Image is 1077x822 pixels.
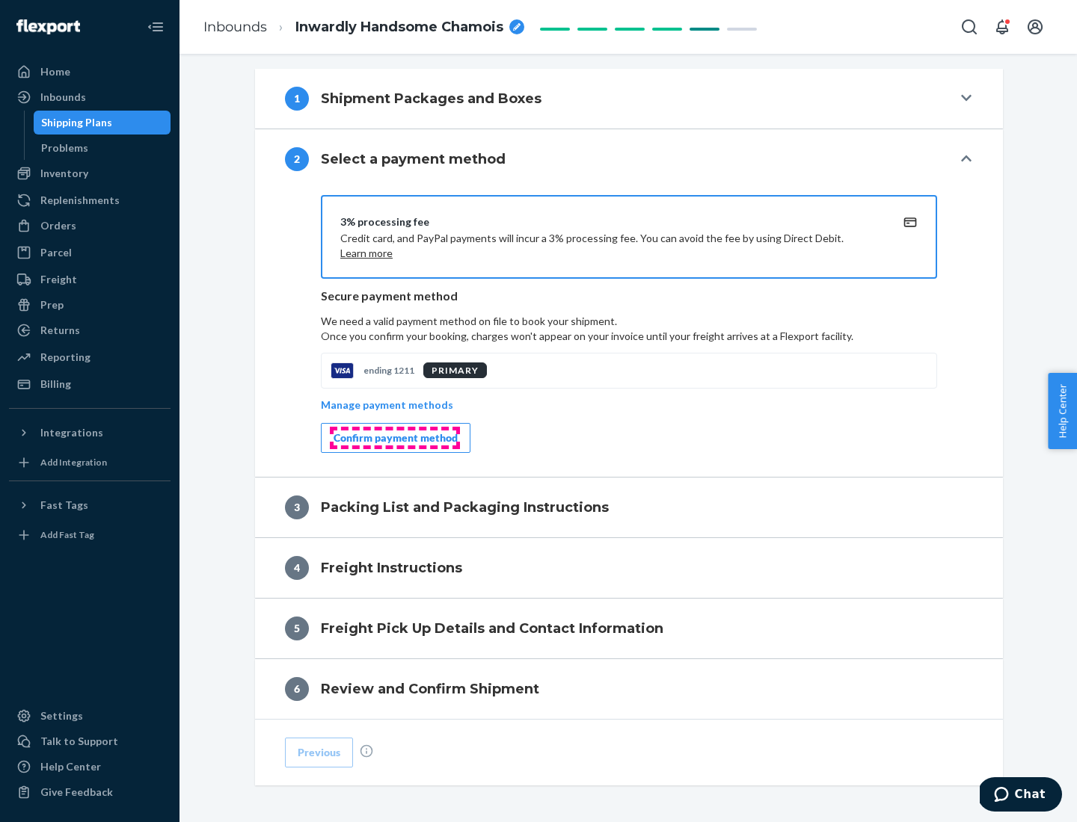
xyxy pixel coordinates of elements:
[285,556,309,580] div: 4
[255,69,1003,129] button: 1Shipment Packages and Boxes
[40,425,103,440] div: Integrations
[285,87,309,111] div: 1
[203,19,267,35] a: Inbounds
[321,423,470,453] button: Confirm payment method
[141,12,171,42] button: Close Navigation
[285,616,309,640] div: 5
[1020,12,1050,42] button: Open account menu
[423,362,487,378] div: PRIMARY
[340,246,393,261] button: Learn more
[9,372,171,396] a: Billing
[40,64,70,79] div: Home
[9,85,171,109] a: Inbounds
[9,704,171,728] a: Settings
[9,293,171,317] a: Prep
[255,478,1003,537] button: 3Packing List and Packaging Instructions
[340,214,882,229] div: 3% processing fee
[40,350,90,365] div: Reporting
[321,679,539,699] h4: Review and Confirm Shipment
[255,599,1003,658] button: 5Freight Pick Up Details and Contact Information
[40,297,64,312] div: Prep
[40,90,86,105] div: Inbounds
[40,785,113,800] div: Give Feedback
[9,318,171,342] a: Returns
[255,659,1003,719] button: 6Review and Confirm Shipment
[40,708,83,723] div: Settings
[295,18,503,37] span: Inwardly Handsome Chamois
[9,188,171,212] a: Replenishments
[980,777,1062,815] iframe: Opens a widget where you can chat to one of our agents
[9,451,171,475] a: Add Integration
[40,323,80,338] div: Returns
[9,780,171,804] button: Give Feedback
[321,288,937,305] p: Secure payment method
[9,493,171,517] button: Fast Tags
[41,140,88,155] div: Problems
[9,161,171,185] a: Inventory
[40,245,72,260] div: Parcel
[334,430,458,445] div: Confirm payment method
[321,619,663,638] h4: Freight Pick Up Details and Contact Information
[40,759,101,774] div: Help Center
[40,377,71,392] div: Billing
[9,729,171,753] button: Talk to Support
[255,129,1003,189] button: 2Select a payment method
[954,12,984,42] button: Open Search Box
[40,218,76,233] div: Orders
[321,558,462,578] h4: Freight Instructions
[40,166,88,181] div: Inventory
[34,111,171,135] a: Shipping Plans
[34,136,171,160] a: Problems
[285,677,309,701] div: 6
[40,456,107,469] div: Add Integration
[9,755,171,779] a: Help Center
[40,528,94,541] div: Add Fast Tag
[40,272,77,287] div: Freight
[321,314,937,344] p: We need a valid payment method on file to book your shipment.
[321,329,937,344] p: Once you confirm your booking, charges won't appear on your invoice until your freight arrives at...
[340,231,882,261] p: Credit card, and PayPal payments will incur a 3% processing fee. You can avoid the fee by using D...
[9,214,171,238] a: Orders
[41,115,112,130] div: Shipping Plans
[285,738,353,767] button: Previous
[321,89,541,108] h4: Shipment Packages and Boxes
[363,364,414,377] p: ending 1211
[321,149,506,169] h4: Select a payment method
[9,421,171,445] button: Integrations
[285,147,309,171] div: 2
[321,498,609,517] h4: Packing List and Packaging Instructions
[16,19,80,34] img: Flexport logo
[40,498,88,513] div: Fast Tags
[321,398,453,412] p: Manage payment methods
[40,193,120,208] div: Replenishments
[40,734,118,749] div: Talk to Support
[191,5,536,49] ol: breadcrumbs
[285,495,309,519] div: 3
[255,538,1003,598] button: 4Freight Instructions
[987,12,1017,42] button: Open notifications
[9,268,171,291] a: Freight
[9,523,171,547] a: Add Fast Tag
[9,345,171,369] a: Reporting
[1048,373,1077,449] button: Help Center
[9,241,171,265] a: Parcel
[9,60,171,84] a: Home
